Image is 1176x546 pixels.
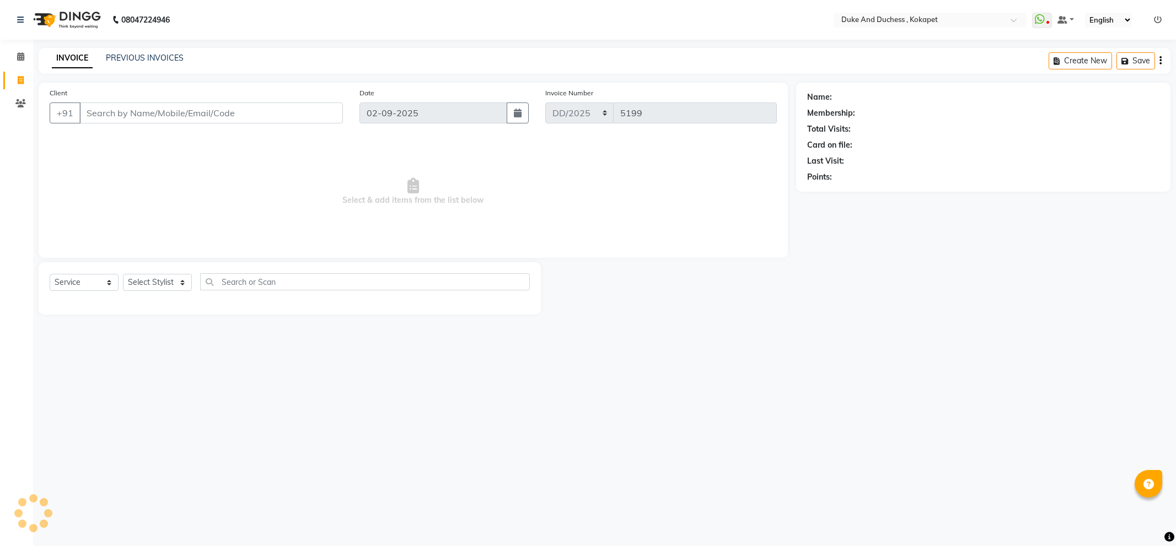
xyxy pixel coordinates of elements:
div: Card on file: [807,139,852,151]
img: logo [28,4,104,35]
a: INVOICE [52,48,93,68]
div: Last Visit: [807,155,844,167]
span: Select & add items from the list below [50,137,777,247]
label: Invoice Number [545,88,593,98]
b: 08047224946 [121,4,170,35]
input: Search or Scan [200,273,530,290]
label: Client [50,88,67,98]
label: Date [359,88,374,98]
input: Search by Name/Mobile/Email/Code [79,102,343,123]
div: Name: [807,91,832,103]
a: PREVIOUS INVOICES [106,53,184,63]
div: Membership: [807,107,855,119]
button: +91 [50,102,80,123]
div: Total Visits: [807,123,851,135]
button: Save [1116,52,1155,69]
iframe: chat widget [1130,502,1165,535]
div: Points: [807,171,832,183]
button: Create New [1049,52,1112,69]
